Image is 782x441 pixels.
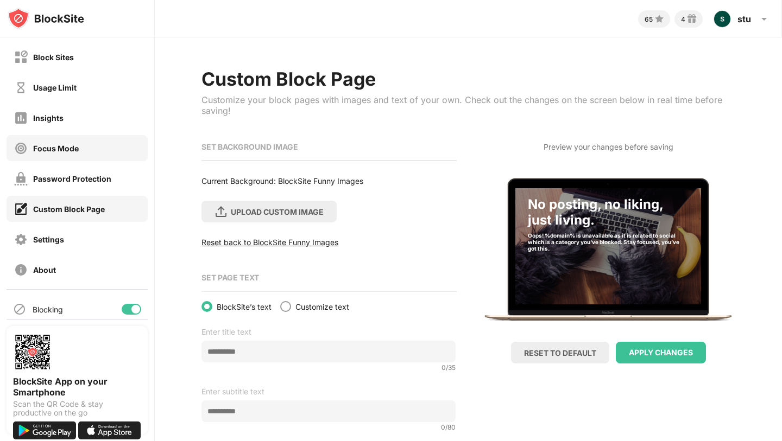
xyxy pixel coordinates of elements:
[14,172,28,186] img: password-protection-off.svg
[13,333,52,372] img: options-page-qr-code.png
[14,263,28,277] img: about-off.svg
[33,53,74,62] div: Block Sites
[629,348,693,357] div: APPLY CHANGES
[295,302,349,311] span: Customize text
[201,273,455,282] div: SET PAGE TEXT
[201,327,455,336] div: Enter title text
[14,50,28,64] img: block-off.svg
[33,113,64,123] div: Insights
[201,176,455,186] div: Current Background : BlockSite Funny Images
[33,235,64,244] div: Settings
[442,363,456,372] div: 0 / 35
[33,305,63,314] div: Blocking
[33,174,111,183] div: Password Protection
[201,387,455,396] div: Enter subtitle text
[33,83,77,92] div: Usage Limit
[441,423,456,431] div: 0 / 80
[13,376,141,398] div: BlockSite App on your Smartphone
[681,15,685,23] div: 4
[645,15,653,23] div: 65
[217,302,272,311] span: BlockSite’s text
[653,12,666,25] img: points-small.svg
[13,421,76,439] img: get-it-on-google-play.svg
[515,188,701,304] img: category-socialNetworksAndOnlineCommunities-001.jpg
[524,348,596,357] div: RESET TO DEFAULT
[714,10,731,28] img: ACg8ocKDsOvYKVeeU-k--ZIyN10cRwqK-iE7VEwabVBaNAX9ZCRhSg=s96-c
[544,142,673,151] div: Preview your changes before saving
[14,81,28,94] img: time-usage-off.svg
[8,8,84,29] img: logo-blocksite.svg
[13,303,26,316] img: blocking-icon.svg
[33,144,79,153] div: Focus Mode
[13,400,141,417] div: Scan the QR Code & stay productive on the go
[201,94,735,116] div: Customize your block pages with images and text of your own. Check out the changes on the screen ...
[231,207,324,216] div: UPLOAD CUSTOM IMAGE
[685,12,698,25] img: reward-small.svg
[14,233,28,246] img: settings-off.svg
[528,196,689,239] div: No posting, no liking, just living.
[33,265,56,274] div: About
[14,202,28,216] img: customize-block-page-on.svg
[201,142,455,151] div: SET BACKGROUND IMAGE
[14,142,28,155] img: focus-off.svg
[78,421,141,439] img: download-on-the-app-store.svg
[14,111,28,125] img: insights-off.svg
[33,204,105,214] div: Custom Block Page
[737,14,751,24] div: stu
[201,68,735,90] div: Custom Block Page
[528,232,689,252] div: Oops! %domain% is unavailable as it is related to social which is a category you've blocked. Stay...
[201,238,455,247] div: Reset back to BlockSite Funny Images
